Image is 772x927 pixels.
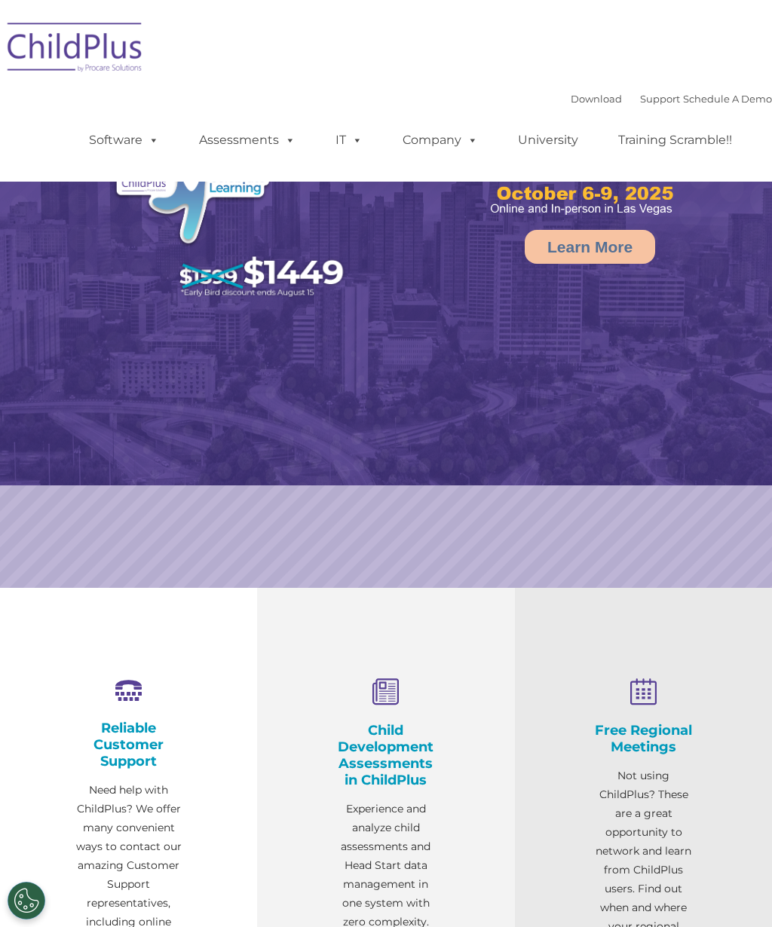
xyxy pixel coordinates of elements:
a: Schedule A Demo [683,93,772,105]
h4: Child Development Assessments in ChildPlus [332,722,439,788]
h4: Free Regional Meetings [590,722,697,755]
a: Download [571,93,622,105]
a: Support [640,93,680,105]
h4: Reliable Customer Support [75,720,182,769]
font: | [571,93,772,105]
a: Software [74,125,174,155]
a: Assessments [184,125,311,155]
a: IT [320,125,378,155]
iframe: Chat Widget [697,855,772,927]
a: Company [388,125,493,155]
button: Cookies Settings [8,882,45,919]
a: University [503,125,593,155]
a: Learn More [525,230,655,264]
a: Training Scramble!! [603,125,747,155]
